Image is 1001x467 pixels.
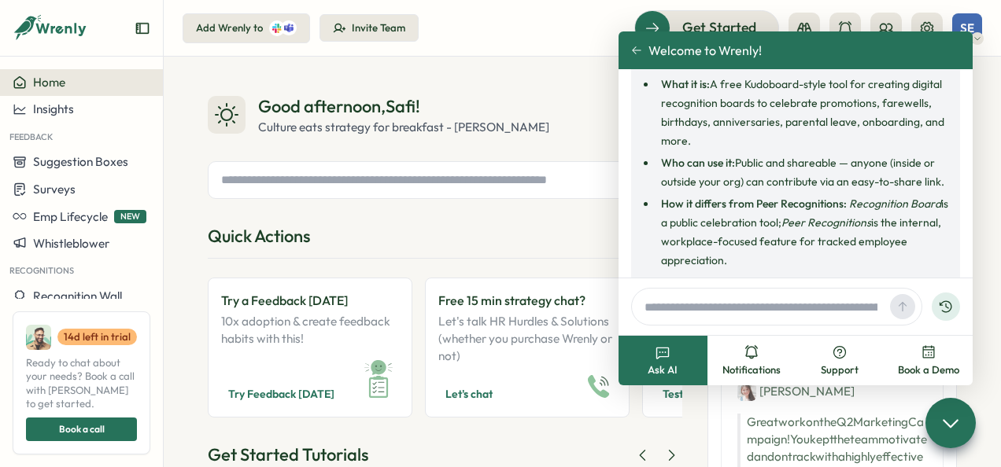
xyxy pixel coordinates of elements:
[221,313,399,365] p: 10x adoption & create feedback habits with this!
[33,236,109,251] span: Whistleblower
[33,182,76,197] span: Surveys
[821,363,859,377] span: Support
[707,336,796,385] button: Notifications
[57,329,137,346] a: 14d left in trial
[898,363,959,377] span: Book a Demo
[438,313,616,365] p: Let's talk HR Hurdles & Solutions (whether you purchase Wrenly or not)
[648,43,762,57] span: Welcome to Wrenly!
[196,21,263,35] div: Add Wrenly to
[208,224,310,248] div: Quick Actions
[682,17,756,38] span: Get Started
[26,417,137,441] button: Book a call
[656,384,756,404] button: Test Recognitions
[661,275,723,289] strong: Cost & limits:
[33,289,122,303] span: Recognition Wall
[258,119,549,136] div: Culture eats strategy for breakfast - [PERSON_NAME]
[619,336,707,385] button: Ask AI
[960,21,974,35] span: SE
[656,153,952,191] li: Public and shareable — anyone (inside or outside your org) can contribute via an easy-to-share link.
[228,384,334,403] span: Try Feedback [DATE]
[885,336,973,385] button: Book a Demo
[26,325,51,350] img: Ali Khan
[221,291,399,311] p: Try a Feedback [DATE]
[352,21,405,35] div: Invite Team
[135,20,150,36] button: Expand sidebar
[445,384,493,403] span: Let's chat
[425,278,630,418] a: Free 15 min strategy chat?Let's talk HR Hurdles & Solutions (whether you purchase Wrenly or not)L...
[656,273,952,311] li: Free to use — create as many boards as you want.
[438,291,616,311] p: Free 15 min strategy chat?
[656,194,952,270] li: is a public celebration tool; is the internal, workplace-focused feature for tracked employee app...
[33,154,128,169] span: Suggestion Boxes
[33,75,65,90] span: Home
[849,197,941,211] em: Recognition Board
[661,197,847,211] strong: How it differs from Peer Recognitions:
[114,210,146,223] span: NEW
[33,209,108,224] span: Emp Lifecycle
[208,443,368,467] div: Get Started Tutorials
[796,336,885,385] button: Support
[631,43,762,57] button: Welcome to Wrenly!
[737,382,756,401] img: Jane
[661,156,735,170] strong: Who can use it:
[661,77,710,91] strong: What it is:
[33,101,74,116] span: Insights
[221,384,342,404] button: Try Feedback [DATE]
[320,14,419,42] button: Invite Team
[663,384,749,403] span: Test Recognitions
[183,13,310,43] button: Add Wrenly to
[438,384,500,404] button: Let's chat
[722,363,781,377] span: Notifications
[634,10,779,45] button: Get Started
[737,381,855,401] div: [PERSON_NAME]
[258,94,549,119] div: Good afternoon , Safi !
[26,356,137,411] span: Ready to chat about your needs? Book a call with [PERSON_NAME] to get started.
[781,215,871,230] em: Peer Recognitions
[59,418,105,440] span: Book a call
[952,13,982,43] button: SE
[648,363,678,377] span: Ask AI
[656,75,952,150] li: A free Kudoboard-style tool for creating digital recognition boards to celebrate promotions, fare...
